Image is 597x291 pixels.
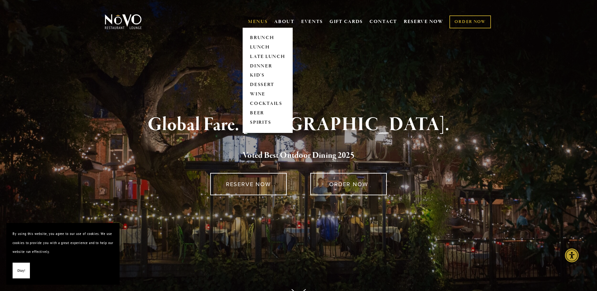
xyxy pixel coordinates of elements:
img: Novo Restaurant &amp; Lounge [104,14,143,30]
a: SPIRITS [248,118,287,128]
a: LUNCH [248,43,287,52]
a: EVENTS [301,19,323,25]
a: ORDER NOW [310,173,387,195]
a: COCKTAILS [248,99,287,109]
section: Cookie banner [6,223,120,285]
a: MENUS [248,19,268,25]
a: ABOUT [274,19,295,25]
a: GIFT CARDS [329,16,363,28]
a: KID'S [248,71,287,80]
a: ORDER NOW [449,15,491,28]
a: Voted Best Outdoor Dining 202 [243,150,350,162]
a: BRUNCH [248,33,287,43]
a: LATE LUNCH [248,52,287,61]
p: By using this website, you agree to our use of cookies. We use cookies to provide you with a grea... [13,229,113,256]
span: Okay! [17,266,25,275]
button: Okay! [13,263,30,279]
a: BEER [248,109,287,118]
a: CONTACT [369,16,397,28]
a: DINNER [248,61,287,71]
a: DESSERT [248,80,287,90]
a: RESERVE NOW [210,173,287,195]
h2: 5 [115,149,482,162]
a: WINE [248,90,287,99]
strong: Global Fare. [GEOGRAPHIC_DATA]. [148,113,449,137]
a: RESERVE NOW [404,16,443,28]
div: Accessibility Menu [565,248,579,262]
